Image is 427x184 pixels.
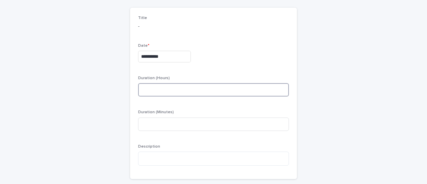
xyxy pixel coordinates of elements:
span: Duration (Minutes) [138,110,174,114]
span: Duration (Hours) [138,76,170,80]
span: Date [138,44,149,48]
span: Description [138,145,160,149]
p: - [138,23,289,30]
span: Title [138,16,147,20]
